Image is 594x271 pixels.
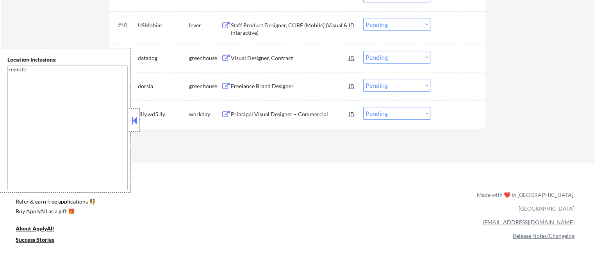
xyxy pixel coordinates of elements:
[189,21,221,29] div: lever
[231,21,349,37] div: Staff Product Designer, CORE (Mobile) (Visual & Interactive)
[231,54,349,62] div: Visual Designer, Contract
[231,82,349,90] div: Freelance Brand Designer
[348,107,356,121] div: JD
[7,56,128,64] div: Location Inclusions:
[138,54,189,62] div: datadog
[474,188,574,215] div: Made with ❤️ in [GEOGRAPHIC_DATA], [GEOGRAPHIC_DATA]
[16,224,65,234] a: About ApplyAll
[189,54,221,62] div: greenhouse
[348,51,356,65] div: JD
[231,110,349,118] div: Principal Visual Designer – Commercial
[16,236,54,243] u: Success Stories
[483,219,574,225] a: [EMAIL_ADDRESS][DOMAIN_NAME]
[189,110,221,118] div: workday
[348,79,356,93] div: JD
[16,199,314,207] a: Refer & earn free applications 👯‍♀️
[513,232,574,239] a: Release Notes/Changelog
[189,82,221,90] div: greenhouse
[16,225,54,232] u: About ApplyAll
[16,236,65,245] a: Success Stories
[138,21,189,29] div: USMobile
[16,207,94,217] a: Buy ApplyAll as a gift 🎁
[138,82,189,90] div: dorsia
[138,110,189,118] div: lilly.wd5.lly
[16,209,94,214] div: Buy ApplyAll as a gift 🎁
[348,18,356,32] div: JD
[118,21,132,29] div: #10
